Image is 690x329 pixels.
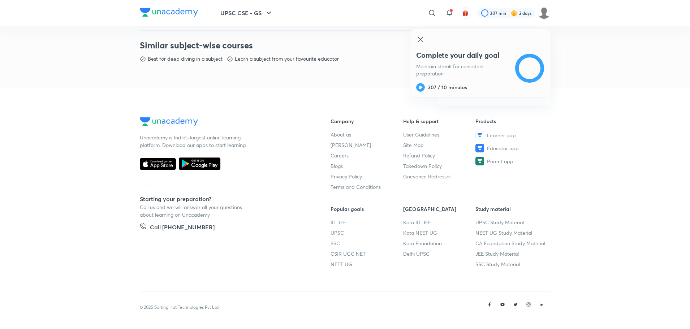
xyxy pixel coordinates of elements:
a: IIT JEE [331,218,403,226]
p: © 2025 Sorting Hat Technologies Pvt Ltd [140,304,219,311]
a: Kota NEET UG [403,229,476,237]
a: Blogs [331,162,403,170]
a: Refund Policy [403,152,476,159]
a: Call [PHONE_NUMBER] [140,223,215,233]
h6: Company [331,117,403,125]
a: NEET UG [331,260,403,268]
span: Careers [331,152,349,159]
a: Kota IIT JEE [403,218,476,226]
a: [PERSON_NAME] [331,141,403,149]
h6: Popular goals [331,205,403,213]
p: Learn a subject from your favourite educator [235,55,339,62]
img: Company Logo [140,117,198,126]
h5: Call [PHONE_NUMBER] [150,223,215,233]
h6: Help & support [403,117,476,125]
h6: [GEOGRAPHIC_DATA] [403,205,476,213]
a: Educator app [475,144,548,152]
button: UPSC CSE - GS [216,6,277,20]
span: Parent app [487,157,513,165]
a: Company Logo [140,8,198,18]
a: Site Map [403,141,476,149]
img: avatar [462,10,469,16]
a: JEE Study Material [475,250,548,257]
p: Unacademy is India’s largest online learning platform. Download our apps to start learning [140,134,248,149]
a: Careers [331,152,403,159]
a: CSIR UGC NET [331,250,403,257]
a: Kota Foundation [403,239,476,247]
a: Delhi UPSC [403,250,476,257]
img: Parent app [475,157,484,165]
img: Educator app [475,144,484,152]
img: Company Logo [140,8,198,17]
a: User Guidelines [403,131,476,138]
img: Mayank [538,7,550,19]
h6: Study material [475,205,548,213]
a: SSC [331,239,403,247]
a: UPSC [331,229,403,237]
a: Privacy Policy [331,173,403,180]
a: Terms and Conditions [331,183,403,191]
p: Call us and we will answer all your questions about learning on Unacademy [140,203,248,218]
h3: Similar subject-wise courses [140,39,550,51]
h6: Products [475,117,548,125]
a: NEET UG Study Material [475,229,548,237]
h5: Starting your preparation? [140,195,307,203]
span: Learner app [487,131,516,139]
button: avatar [460,7,471,19]
a: UPSC Study Material [475,218,548,226]
p: Best for deep diving in a subject [148,55,223,62]
a: SSC Study Material [475,260,548,268]
a: About us [331,131,403,138]
h6: 307 / 10 minutes [428,84,467,91]
a: Company Logo [140,117,307,128]
a: Takedown Policy [403,162,476,170]
a: Parent app [475,157,548,165]
a: Grievance Redressal [403,173,476,180]
img: Learner app [475,131,484,139]
span: Educator app [487,144,519,152]
h4: Complete your daily goal [416,51,510,60]
a: Learner app [475,131,548,139]
a: CA Foundation Study Material [475,239,548,247]
img: streak [510,9,518,17]
p: Maintain streak for consistent preparation [416,63,510,77]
